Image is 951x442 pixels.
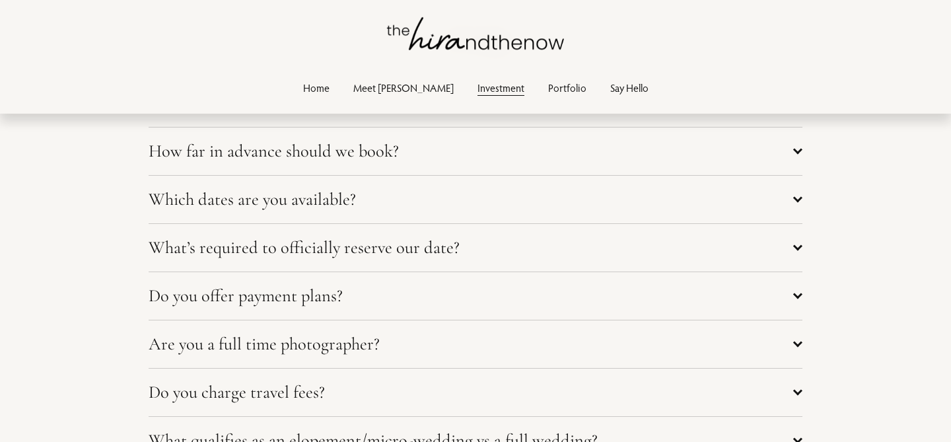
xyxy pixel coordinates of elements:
[477,79,524,96] a: Investment
[149,369,803,416] button: Do you charge travel fees?
[149,320,803,368] button: Are you a full time photographer?
[149,176,803,223] button: Which dates are you available?
[387,17,564,50] img: thehirandthenow
[149,189,794,210] span: Which dates are you available?
[610,79,649,96] a: Say Hello
[149,224,803,272] button: What’s required to officially reserve our date?
[303,79,330,96] a: Home
[149,382,794,403] span: Do you charge travel fees?
[149,141,794,162] span: How far in advance should we book?
[353,79,454,96] a: Meet [PERSON_NAME]
[149,285,794,307] span: Do you offer payment plans?
[149,334,794,355] span: Are you a full time photographer?
[149,128,803,175] button: How far in advance should we book?
[149,272,803,320] button: Do you offer payment plans?
[149,237,794,258] span: What’s required to officially reserve our date?
[548,79,586,96] a: Portfolio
